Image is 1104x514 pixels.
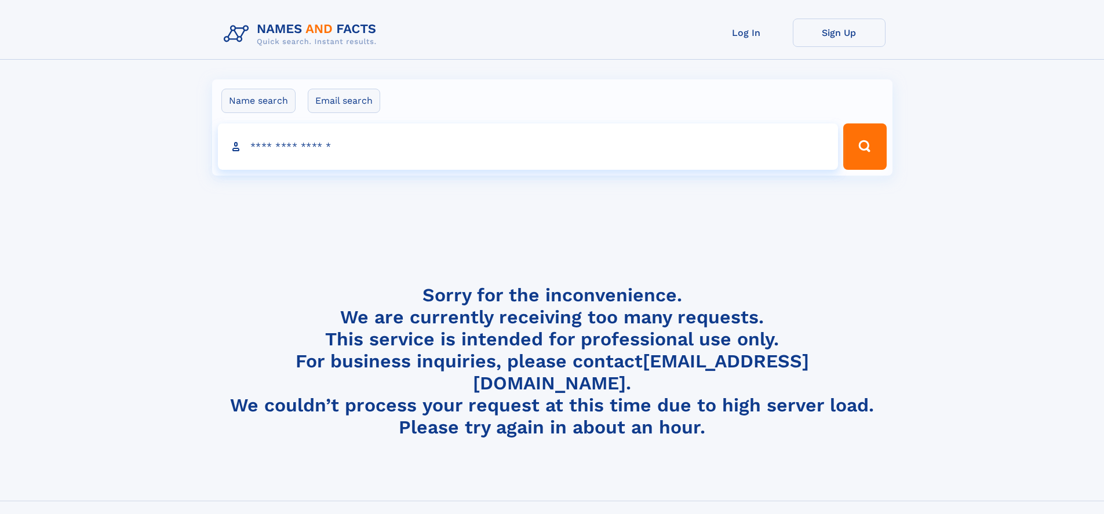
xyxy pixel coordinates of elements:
[218,123,839,170] input: search input
[793,19,886,47] a: Sign Up
[221,89,296,113] label: Name search
[308,89,380,113] label: Email search
[473,350,809,394] a: [EMAIL_ADDRESS][DOMAIN_NAME]
[219,284,886,439] h4: Sorry for the inconvenience. We are currently receiving too many requests. This service is intend...
[843,123,886,170] button: Search Button
[700,19,793,47] a: Log In
[219,19,386,50] img: Logo Names and Facts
